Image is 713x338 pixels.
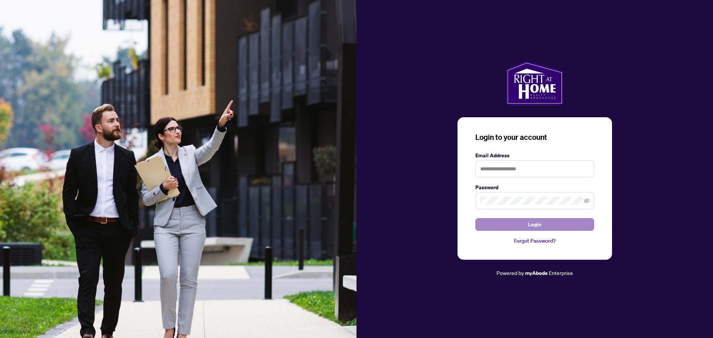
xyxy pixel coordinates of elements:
[525,269,548,277] a: myAbode
[475,237,594,245] a: Forgot Password?
[506,61,563,105] img: ma-logo
[475,218,594,231] button: Login
[475,183,594,191] label: Password
[475,132,594,142] h3: Login to your account
[528,219,541,230] span: Login
[497,269,524,276] span: Powered by
[475,151,594,160] label: Email Address
[549,269,573,276] span: Enterprise
[584,198,589,203] span: eye-invisible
